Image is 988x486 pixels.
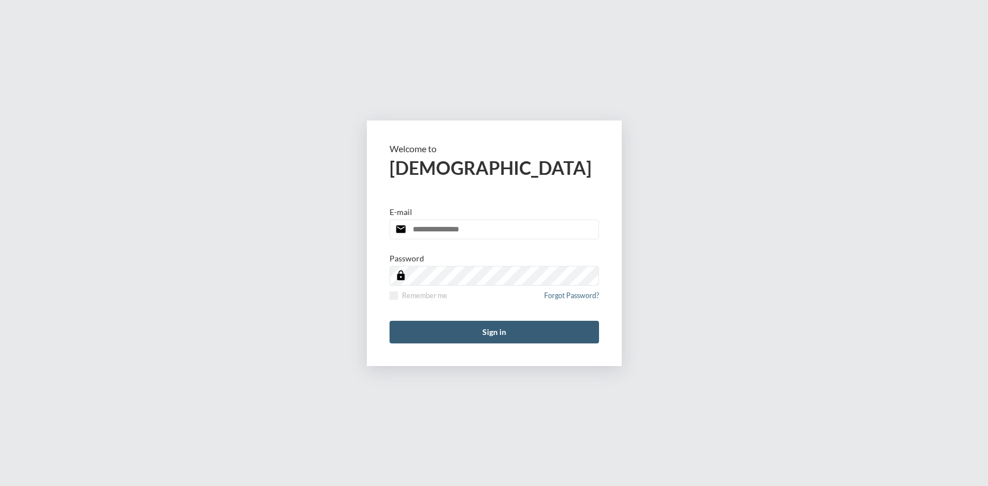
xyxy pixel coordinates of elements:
label: Remember me [390,291,447,300]
button: Sign in [390,321,599,343]
p: E-mail [390,207,412,217]
h2: [DEMOGRAPHIC_DATA] [390,157,599,179]
p: Password [390,253,424,263]
p: Welcome to [390,143,599,154]
a: Forgot Password? [544,291,599,307]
